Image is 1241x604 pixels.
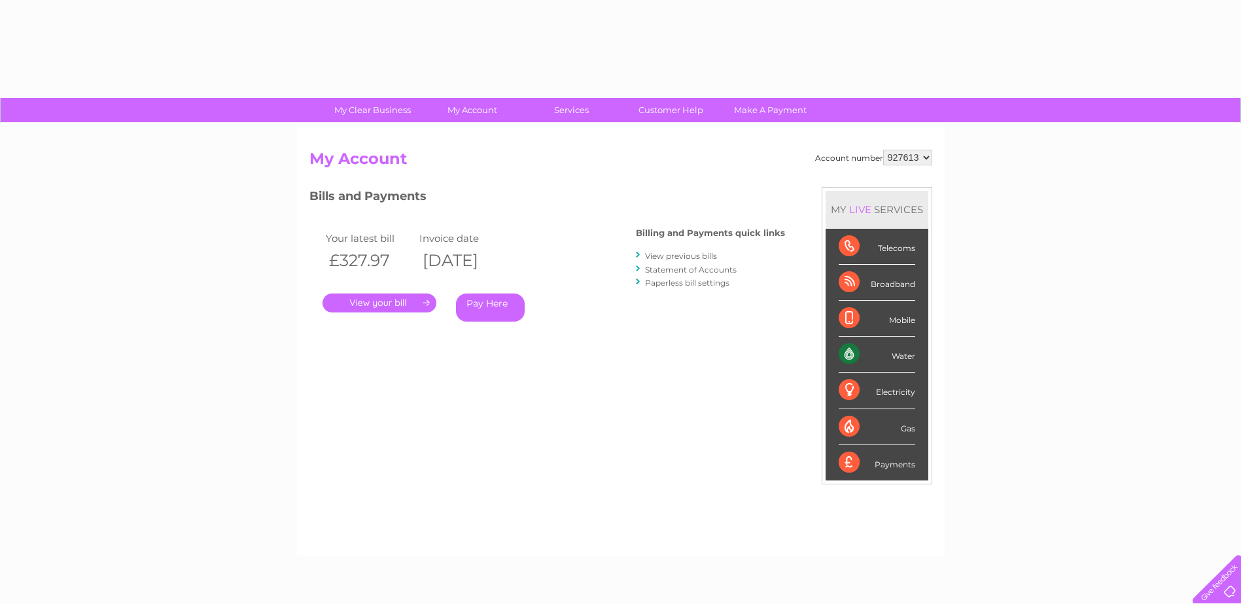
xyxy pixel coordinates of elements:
[309,150,932,175] h2: My Account
[645,251,717,261] a: View previous bills
[456,294,525,322] a: Pay Here
[418,98,526,122] a: My Account
[716,98,824,122] a: Make A Payment
[839,301,915,337] div: Mobile
[323,294,436,312] a: .
[645,278,729,288] a: Paperless bill settings
[517,98,625,122] a: Services
[323,247,417,274] th: £327.97
[636,228,785,238] h4: Billing and Payments quick links
[309,187,785,210] h3: Bills and Payments
[319,98,427,122] a: My Clear Business
[839,409,915,445] div: Gas
[826,191,928,228] div: MY SERVICES
[839,373,915,409] div: Electricity
[416,247,510,274] th: [DATE]
[839,337,915,373] div: Water
[645,265,737,275] a: Statement of Accounts
[323,229,417,247] td: Your latest bill
[416,229,510,247] td: Invoice date
[815,150,932,165] div: Account number
[839,265,915,301] div: Broadband
[839,229,915,265] div: Telecoms
[847,203,874,216] div: LIVE
[839,445,915,480] div: Payments
[617,98,725,122] a: Customer Help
